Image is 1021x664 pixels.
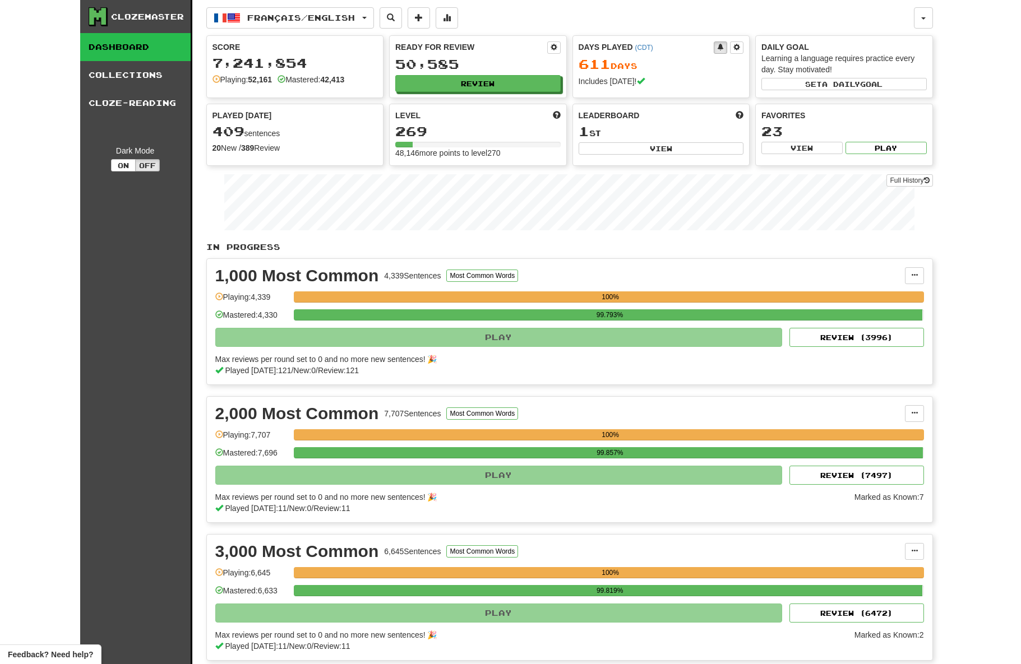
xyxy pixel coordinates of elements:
span: / [287,642,289,651]
div: 99.793% [297,309,922,321]
div: Ready for Review [395,41,547,53]
div: Playing: 7,707 [215,429,288,448]
button: Add sentence to collection [408,7,430,29]
button: View [761,142,843,154]
div: Learning a language requires practice every day. Stay motivated! [761,53,927,75]
button: Review (3996) [789,328,924,347]
span: 611 [579,56,611,72]
span: Score more points to level up [553,110,561,121]
span: Played [DATE]: 121 [225,366,291,375]
a: Cloze-Reading [80,89,191,117]
button: Play [846,142,927,154]
div: Playing: 4,339 [215,291,288,310]
button: Play [215,603,783,623]
span: Played [DATE] [212,110,272,121]
div: 6,645 Sentences [384,546,441,557]
span: / [311,642,313,651]
span: Français / English [247,13,355,22]
div: New / Review [212,142,378,154]
div: 23 [761,124,927,138]
span: Open feedback widget [8,649,93,660]
div: Day s [579,57,744,72]
button: Off [135,159,160,171]
div: Days Played [579,41,714,53]
button: Review (6472) [789,603,924,623]
div: sentences [212,124,378,139]
a: (CDT) [635,44,653,52]
span: 409 [212,123,244,139]
span: / [291,366,293,375]
p: In Progress [206,242,933,253]
div: Max reviews per round set to 0 and no more new sentences! 🎉 [215,354,917,365]
button: Most Common Words [446,407,518,420]
strong: 52,161 [248,75,272,84]
strong: 20 [212,143,221,152]
button: Review [395,75,561,92]
button: Français/English [206,7,374,29]
strong: 42,413 [320,75,344,84]
div: Dark Mode [89,145,182,156]
span: / [287,504,289,513]
span: Level [395,110,421,121]
span: Review: 11 [313,642,350,651]
div: Clozemaster [111,11,184,22]
button: On [111,159,136,171]
div: Favorites [761,110,927,121]
button: Play [215,328,783,347]
span: Review: 121 [318,366,359,375]
span: Played [DATE]: 11 [225,642,287,651]
div: 99.819% [297,585,923,596]
div: 7,241,854 [212,56,378,70]
span: a daily [822,80,860,88]
span: New: 0 [293,366,316,375]
div: 3,000 Most Common [215,543,379,560]
button: More stats [436,7,458,29]
div: 1,000 Most Common [215,267,379,284]
div: Includes [DATE]! [579,76,744,87]
div: Daily Goal [761,41,927,53]
button: Most Common Words [446,545,518,558]
button: Seta dailygoal [761,78,927,90]
div: 100% [297,567,924,578]
div: Playing: 6,645 [215,567,288,586]
div: 100% [297,291,924,303]
span: Played [DATE]: 11 [225,504,287,513]
div: Mastered: 6,633 [215,585,288,603]
span: New: 0 [289,504,312,513]
span: / [316,366,318,375]
a: Dashboard [80,33,191,61]
span: New: 0 [289,642,312,651]
span: Review: 11 [313,504,350,513]
div: 50,585 [395,57,561,71]
div: 48,146 more points to level 270 [395,147,561,159]
div: Marked as Known: 2 [854,629,924,652]
span: Leaderboard [579,110,640,121]
button: Play [215,466,783,485]
span: / [311,504,313,513]
div: Mastered: 4,330 [215,309,288,328]
span: 1 [579,123,589,139]
span: This week in points, UTC [736,110,743,121]
div: Playing: [212,74,272,85]
div: 99.857% [297,447,923,458]
button: Search sentences [380,7,402,29]
div: 7,707 Sentences [384,408,441,419]
a: Full History [886,174,932,187]
div: 100% [297,429,924,440]
div: Max reviews per round set to 0 and no more new sentences! 🎉 [215,491,848,503]
div: Marked as Known: 7 [854,491,924,514]
button: Most Common Words [446,270,518,282]
div: Mastered: [278,74,344,85]
div: 2,000 Most Common [215,405,379,422]
div: 269 [395,124,561,138]
div: Score [212,41,378,53]
button: Review (7497) [789,466,924,485]
strong: 389 [241,143,254,152]
div: 4,339 Sentences [384,270,441,281]
a: Collections [80,61,191,89]
div: Max reviews per round set to 0 and no more new sentences! 🎉 [215,629,848,640]
button: View [579,142,744,155]
div: Mastered: 7,696 [215,447,288,466]
div: st [579,124,744,139]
